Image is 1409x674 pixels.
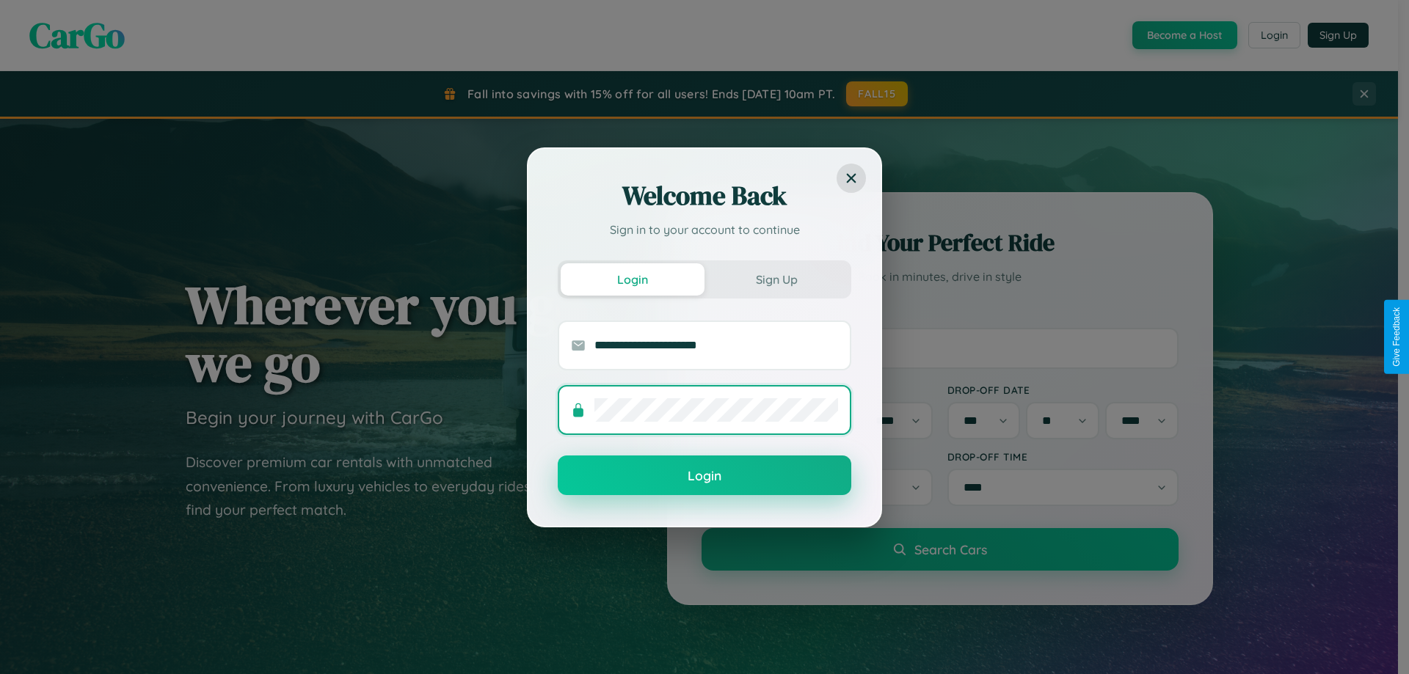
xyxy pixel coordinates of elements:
h2: Welcome Back [558,178,851,213]
button: Sign Up [704,263,848,296]
p: Sign in to your account to continue [558,221,851,238]
button: Login [561,263,704,296]
div: Give Feedback [1391,307,1402,367]
button: Login [558,455,851,495]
